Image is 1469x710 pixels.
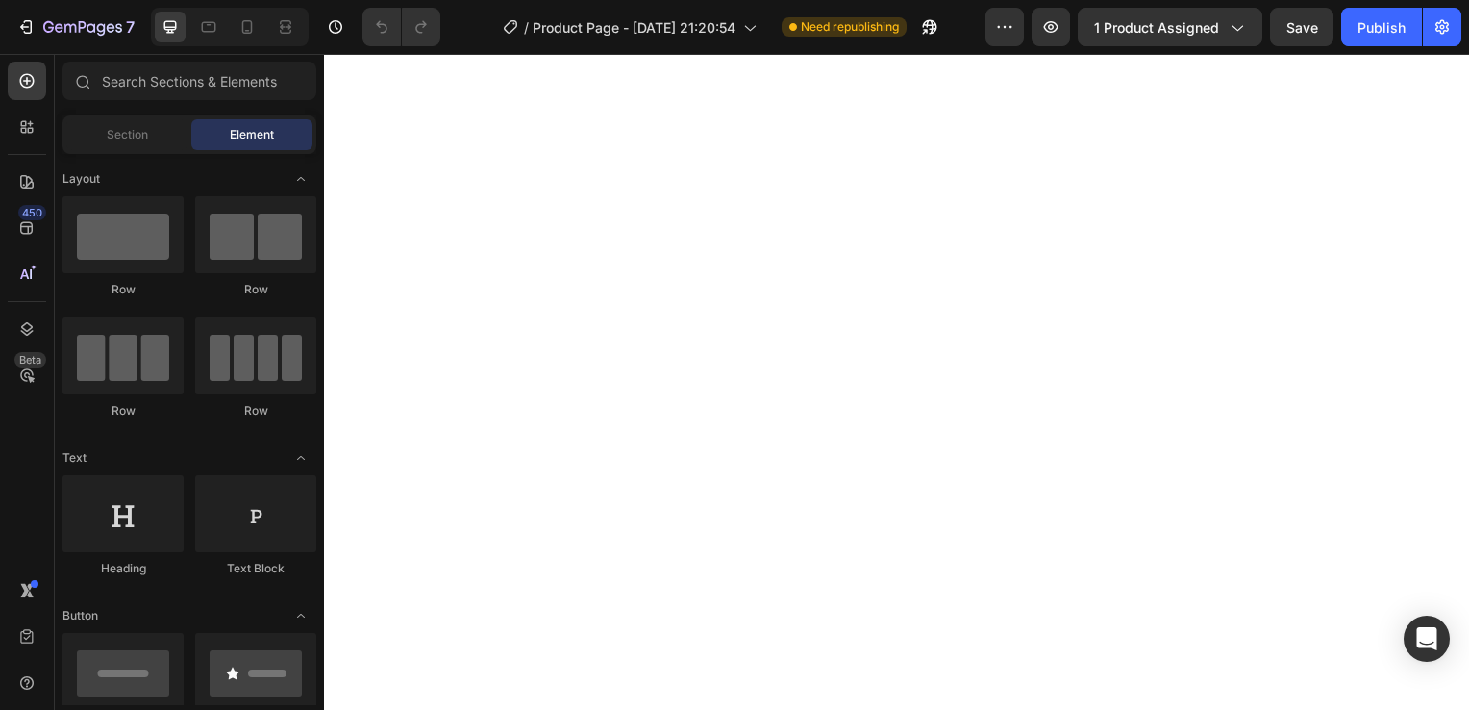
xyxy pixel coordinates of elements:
[324,54,1469,710] iframe: Design area
[107,126,148,143] span: Section
[62,281,184,298] div: Row
[62,170,100,188] span: Layout
[286,164,316,194] span: Toggle open
[362,8,440,46] div: Undo/Redo
[286,600,316,631] span: Toggle open
[1270,8,1333,46] button: Save
[126,15,135,38] p: 7
[18,205,46,220] div: 450
[230,126,274,143] span: Element
[1341,8,1422,46] button: Publish
[1094,17,1219,38] span: 1 product assigned
[195,281,316,298] div: Row
[62,62,316,100] input: Search Sections & Elements
[533,17,735,38] span: Product Page - [DATE] 21:20:54
[195,402,316,419] div: Row
[1078,8,1262,46] button: 1 product assigned
[524,17,529,38] span: /
[195,560,316,577] div: Text Block
[62,560,184,577] div: Heading
[8,8,143,46] button: 7
[1286,19,1318,36] span: Save
[801,18,899,36] span: Need republishing
[1357,17,1406,38] div: Publish
[62,449,87,467] span: Text
[62,402,184,419] div: Row
[1404,616,1450,662] div: Open Intercom Messenger
[14,352,46,368] div: Beta
[286,443,316,473] span: Toggle open
[62,607,98,624] span: Button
